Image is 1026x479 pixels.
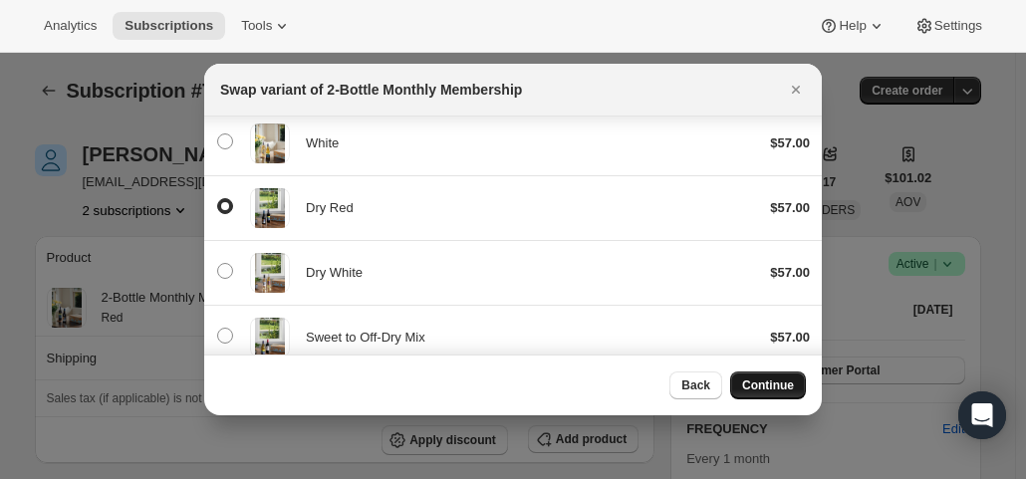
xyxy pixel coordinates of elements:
button: Settings [902,12,994,40]
div: $57.00 [770,328,810,348]
button: Tools [229,12,304,40]
div: $57.00 [770,198,810,218]
span: Tools [241,18,272,34]
span: Settings [934,18,982,34]
span: Sweet to Off-Dry Mix [306,330,425,345]
button: Close [782,76,810,104]
span: White [306,135,339,150]
button: Continue [730,371,806,399]
span: Help [839,18,866,34]
span: Subscriptions [125,18,213,34]
div: $57.00 [770,263,810,283]
div: $57.00 [770,133,810,153]
h2: Swap variant of 2-Bottle Monthly Membership [220,80,522,100]
span: Continue [742,377,794,393]
span: Dry Red [306,200,354,215]
button: Analytics [32,12,109,40]
span: Dry White [306,265,363,280]
button: Subscriptions [113,12,225,40]
span: Back [681,377,710,393]
button: Help [807,12,898,40]
div: Open Intercom Messenger [958,391,1006,439]
button: Back [669,371,722,399]
span: Analytics [44,18,97,34]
